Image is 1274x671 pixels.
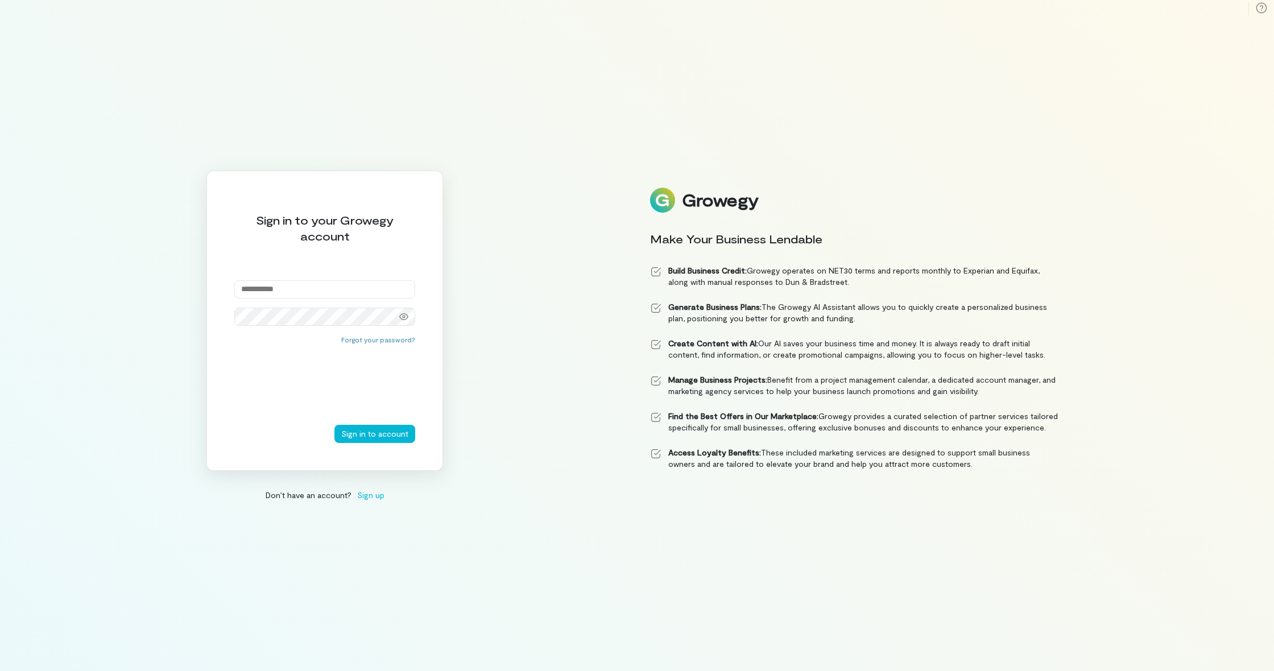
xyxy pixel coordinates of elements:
[650,447,1058,470] li: These included marketing services are designed to support small business owners and are tailored ...
[668,448,761,457] strong: Access Loyalty Benefits:
[650,265,1058,288] li: Growegy operates on NET30 terms and reports monthly to Experian and Equifax, along with manual re...
[234,212,415,244] div: Sign in to your Growegy account
[668,411,818,421] strong: Find the Best Offers in Our Marketplace:
[650,411,1058,433] li: Growegy provides a curated selection of partner services tailored specifically for small business...
[650,231,1058,247] div: Make Your Business Lendable
[650,374,1058,397] li: Benefit from a project management calendar, a dedicated account manager, and marketing agency ser...
[668,338,758,348] strong: Create Content with AI:
[682,190,758,210] div: Growegy
[650,188,675,213] img: Logo
[650,338,1058,361] li: Our AI saves your business time and money. It is always ready to draft initial content, find info...
[650,301,1058,324] li: The Growegy AI Assistant allows you to quickly create a personalized business plan, positioning y...
[668,302,762,312] strong: Generate Business Plans:
[668,266,747,275] strong: Build Business Credit:
[334,425,415,443] button: Sign in to account
[668,375,767,384] strong: Manage Business Projects:
[357,489,384,501] span: Sign up
[341,335,415,344] button: Forgot your password?
[206,489,443,501] div: Don’t have an account?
